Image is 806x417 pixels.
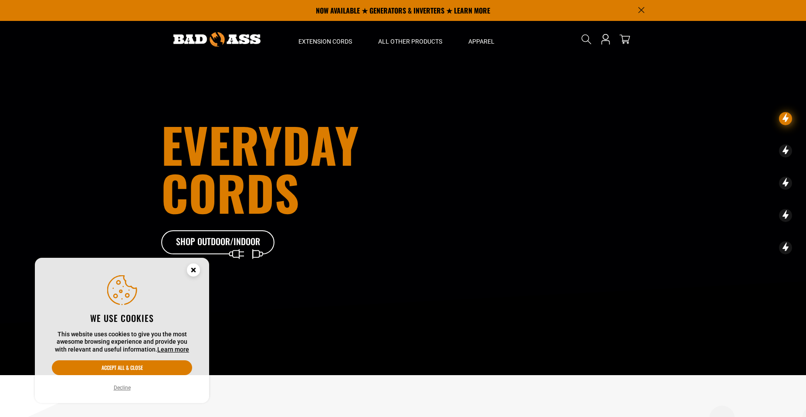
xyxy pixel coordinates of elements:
p: This website uses cookies to give you the most awesome browsing experience and provide you with r... [52,331,192,354]
summary: Apparel [455,21,508,58]
span: Extension Cords [298,38,352,45]
summary: Extension Cords [285,21,365,58]
h2: We use cookies [52,312,192,324]
button: Decline [111,383,133,392]
summary: Search [579,32,593,46]
h1: Everyday cords [161,120,451,216]
span: All Other Products [378,38,442,45]
img: Bad Ass Extension Cords [173,32,261,47]
aside: Cookie Consent [35,258,209,403]
a: Learn more [157,346,189,353]
a: Shop Outdoor/Indoor [161,230,274,255]
span: Apparel [468,38,494,45]
summary: All Other Products [365,21,455,58]
button: Accept all & close [52,360,192,375]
